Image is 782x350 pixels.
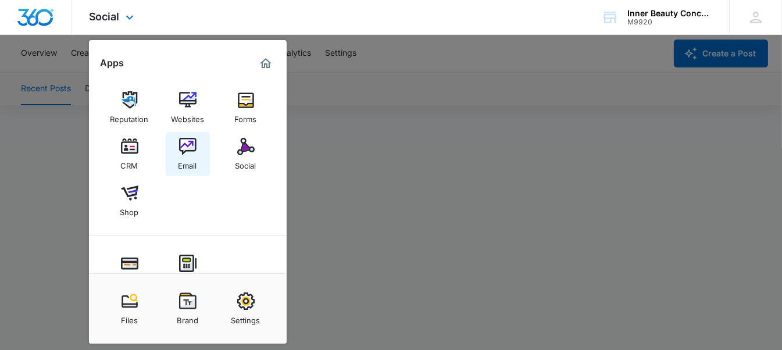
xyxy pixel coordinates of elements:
a: Email [166,132,210,176]
div: account id [627,18,712,26]
div: Social [235,155,256,170]
span: Social [89,10,120,23]
a: Settings [224,287,268,331]
div: Forms [235,109,257,124]
h2: Apps [101,58,124,69]
div: Email [178,155,197,170]
a: Reputation [108,85,152,130]
a: Files [108,287,152,331]
a: POS [166,249,210,293]
a: Marketing 360® Dashboard [256,54,275,73]
a: Payments [108,249,152,293]
div: Files [121,310,138,325]
div: Brand [177,310,198,325]
a: Forms [224,85,268,130]
div: Shop [120,202,139,217]
a: Websites [166,85,210,130]
div: POS [180,272,195,287]
div: CRM [121,155,138,170]
div: account name [627,9,712,18]
a: Shop [108,178,152,223]
div: Reputation [110,109,149,124]
a: CRM [108,132,152,176]
div: Websites [171,109,204,124]
a: Social [224,132,268,176]
div: Settings [231,310,260,325]
div: Payments [112,272,147,287]
a: Brand [166,287,210,331]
